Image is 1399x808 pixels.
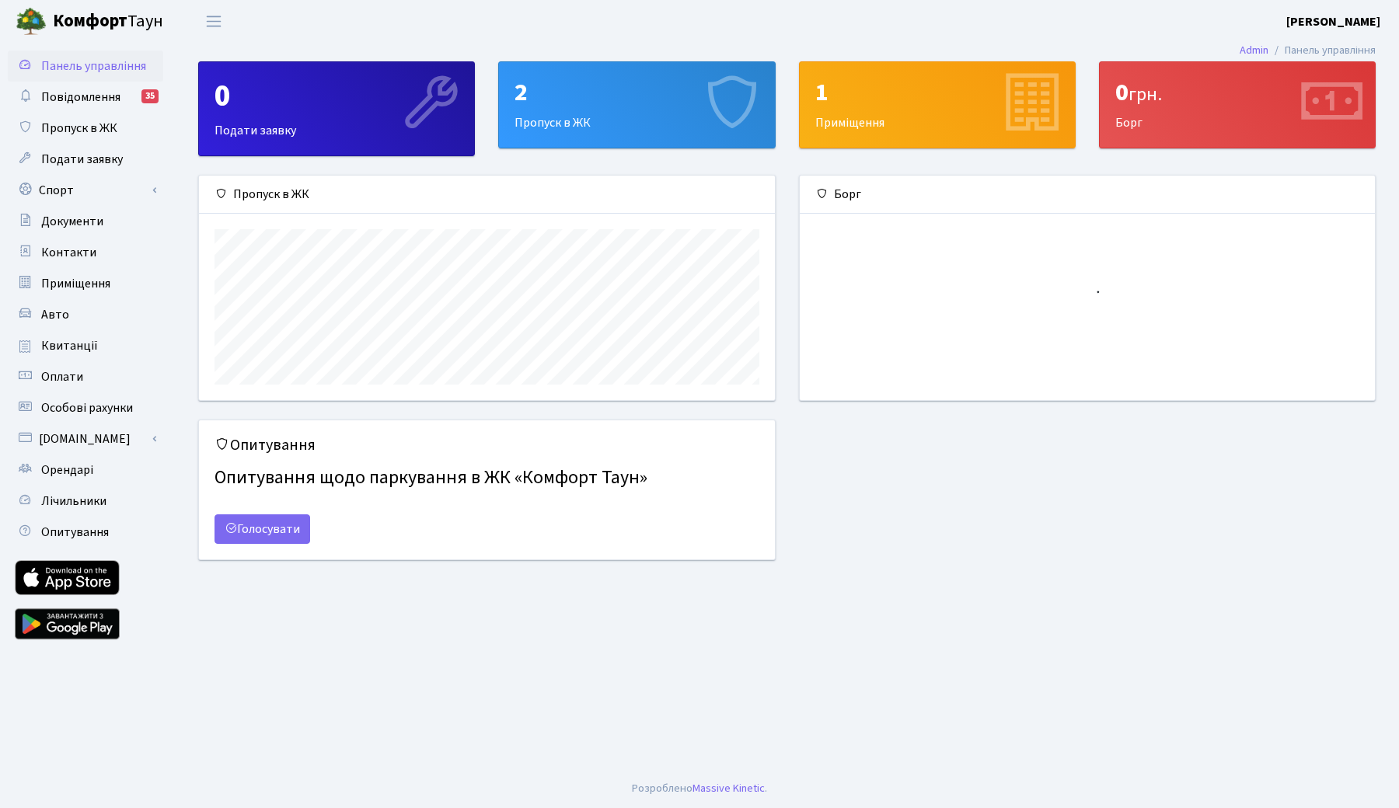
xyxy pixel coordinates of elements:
a: Лічильники [8,486,163,517]
a: Панель управління [8,50,163,82]
h5: Опитування [215,436,759,454]
div: Пропуск в ЖК [499,62,774,148]
span: Таун [53,9,163,35]
img: logo.png [16,6,47,37]
span: грн. [1129,81,1162,108]
div: 0 [215,78,459,115]
div: 2 [515,78,759,107]
a: Admin [1240,42,1268,58]
a: Оплати [8,361,163,392]
a: Пропуск в ЖК [8,113,163,144]
div: Борг [800,176,1376,214]
span: Подати заявку [41,151,123,168]
a: Опитування [8,517,163,548]
span: Квитанції [41,337,98,354]
span: Орендарі [41,461,93,479]
div: 35 [141,89,159,103]
h4: Опитування щодо паркування в ЖК «Комфорт Таун» [215,461,759,496]
a: Повідомлення35 [8,82,163,113]
a: Спорт [8,175,163,206]
a: [PERSON_NAME] [1286,12,1380,31]
span: Приміщення [41,275,110,292]
a: Massive Kinetic [693,780,765,796]
div: Пропуск в ЖК [199,176,775,214]
a: Квитанції [8,330,163,361]
a: [DOMAIN_NAME] [8,423,163,454]
div: Приміщення [800,62,1075,148]
a: 1Приміщення [799,61,1076,148]
span: Документи [41,213,103,230]
a: Особові рахунки [8,392,163,423]
span: Повідомлення [41,89,120,106]
a: Орендарі [8,454,163,486]
li: Панель управління [1268,42,1376,59]
span: Опитування [41,524,109,541]
span: Авто [41,306,69,323]
span: Панель управління [41,57,146,75]
span: Контакти [41,244,96,261]
a: Подати заявку [8,144,163,175]
div: 0 [1115,78,1359,107]
a: 0Подати заявку [198,61,475,156]
a: Приміщення [8,268,163,299]
nav: breadcrumb [1216,34,1399,67]
span: Пропуск в ЖК [41,120,117,137]
div: . [632,780,767,797]
a: 2Пропуск в ЖК [498,61,775,148]
span: Оплати [41,368,83,385]
a: Голосувати [215,514,310,544]
b: Комфорт [53,9,127,33]
div: 1 [815,78,1059,107]
span: Лічильники [41,493,106,510]
span: Особові рахунки [41,399,133,416]
div: Борг [1100,62,1375,148]
div: Подати заявку [199,62,474,155]
a: Контакти [8,237,163,268]
b: [PERSON_NAME] [1286,13,1380,30]
a: Документи [8,206,163,237]
button: Переключити навігацію [194,9,233,34]
a: Авто [8,299,163,330]
a: Розроблено [632,780,693,796]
